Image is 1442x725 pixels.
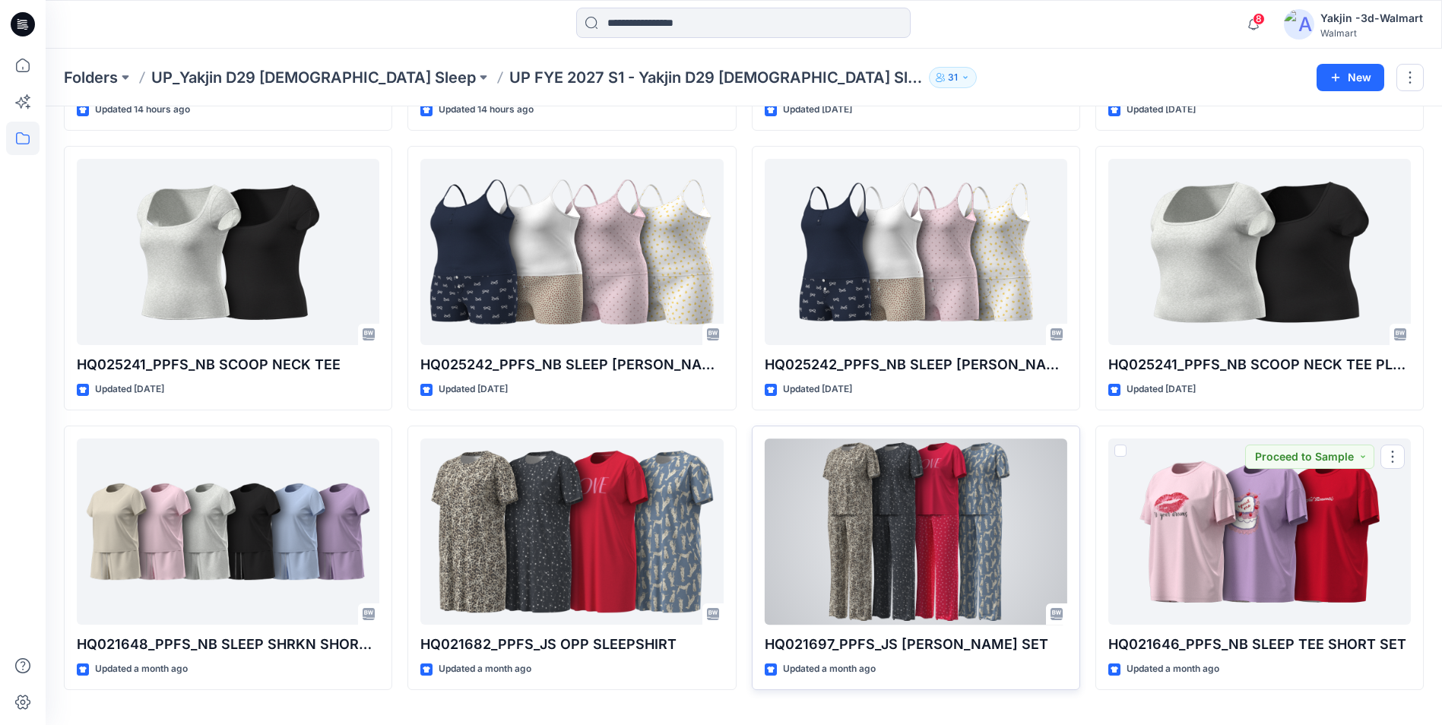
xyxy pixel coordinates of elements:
p: Updated [DATE] [439,381,508,397]
a: HQ025241_PPFS_NB SCOOP NECK TEE [77,159,379,345]
a: HQ025241_PPFS_NB SCOOP NECK TEE PLUS [1108,159,1411,345]
a: HQ021682_PPFS_JS OPP SLEEPSHIRT [420,438,723,625]
p: Updated [DATE] [1127,381,1196,397]
span: 8 [1253,13,1265,25]
p: HQ025242_PPFS_NB SLEEP [PERSON_NAME] SET PLUS [420,354,723,375]
div: Yakjin -3d-Walmart [1320,9,1423,27]
a: HQ021646_PPFS_NB SLEEP TEE SHORT SET [1108,438,1411,625]
p: Updated [DATE] [1127,102,1196,118]
p: Updated [DATE] [783,102,852,118]
p: Updated a month ago [95,661,188,677]
a: HQ021648_PPFS_NB SLEEP SHRKN SHORT SET [77,438,379,625]
p: HQ025241_PPFS_NB SCOOP NECK TEE [77,354,379,375]
p: HQ021646_PPFS_NB SLEEP TEE SHORT SET [1108,634,1411,655]
a: UP_Yakjin D29 [DEMOGRAPHIC_DATA] Sleep [151,67,476,88]
p: HQ021682_PPFS_JS OPP SLEEPSHIRT [420,634,723,655]
p: Updated 14 hours ago [95,102,190,118]
p: UP FYE 2027 S1 - Yakjin D29 [DEMOGRAPHIC_DATA] Sleepwear [509,67,923,88]
p: 31 [948,69,958,86]
img: avatar [1284,9,1314,40]
a: HQ025242_PPFS_NB SLEEP CAMI BOXER SET [765,159,1067,345]
p: Updated 14 hours ago [439,102,534,118]
a: HQ021697_PPFS_JS OPP PJ SET [765,438,1067,625]
p: Updated a month ago [439,661,531,677]
p: Updated [DATE] [95,381,164,397]
p: HQ025242_PPFS_NB SLEEP [PERSON_NAME] SET [765,354,1067,375]
div: Walmart [1320,27,1423,39]
p: HQ021648_PPFS_NB SLEEP SHRKN SHORT SET [77,634,379,655]
p: HQ025241_PPFS_NB SCOOP NECK TEE PLUS [1108,354,1411,375]
p: Updated [DATE] [783,381,852,397]
a: HQ025242_PPFS_NB SLEEP CAMI BOXER SET PLUS [420,159,723,345]
button: 31 [929,67,977,88]
button: New [1317,64,1384,91]
p: HQ021697_PPFS_JS [PERSON_NAME] SET [765,634,1067,655]
p: Updated a month ago [783,661,876,677]
p: Updated a month ago [1127,661,1219,677]
a: Folders [64,67,118,88]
